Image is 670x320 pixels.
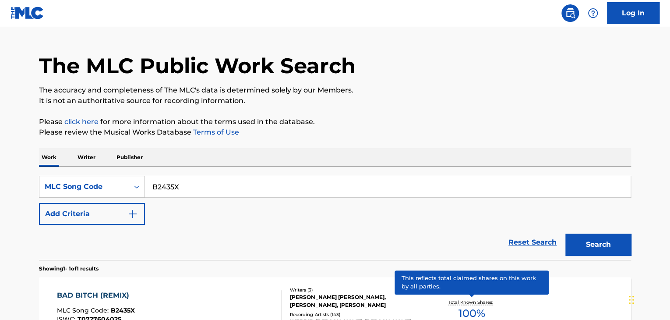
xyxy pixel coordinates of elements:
a: Reset Search [504,233,561,252]
p: It is not an authoritative source for recording information. [39,96,631,106]
iframe: Chat Widget [626,278,670,320]
a: Terms of Use [191,128,239,136]
a: click here [64,117,99,126]
div: Recording Artists ( 143 ) [290,311,422,318]
div: Writers ( 3 ) [290,287,422,293]
form: Search Form [39,176,631,260]
a: Public Search [561,4,579,22]
button: Add Criteria [39,203,145,225]
h1: The MLC Public Work Search [39,53,356,79]
button: Search [565,234,631,256]
div: Help [584,4,602,22]
p: Please for more information about the terms used in the database. [39,117,631,127]
span: MLC Song Code : [57,306,111,314]
p: Showing 1 - 1 of 1 results [39,265,99,273]
div: Drag [629,287,634,313]
a: Log In [607,2,659,24]
p: Writer [75,148,98,167]
img: help [588,8,598,18]
p: The accuracy and completeness of The MLC's data is determined solely by our Members. [39,85,631,96]
div: [PERSON_NAME] [PERSON_NAME], [PERSON_NAME], [PERSON_NAME] [290,293,422,309]
div: MLC Song Code [45,181,123,192]
span: B2435X [111,306,135,314]
div: BAD BITCH (REMIX) [57,290,135,301]
p: Work [39,148,59,167]
p: Publisher [114,148,145,167]
img: MLC Logo [11,7,44,19]
p: Please review the Musical Works Database [39,127,631,138]
p: Total Known Shares: [448,299,495,306]
img: 9d2ae6d4665cec9f34b9.svg [127,209,138,219]
img: search [565,8,575,18]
